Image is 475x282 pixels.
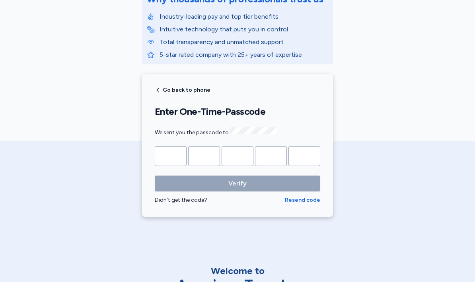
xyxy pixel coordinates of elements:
input: Please enter OTP character 2 [188,146,220,166]
button: Go back to phone [155,87,210,93]
span: Go back to phone [163,87,210,93]
p: Total transparency and unmatched support [160,37,328,47]
button: Verify [155,176,320,191]
input: Please enter OTP character 5 [288,146,320,166]
span: We sent you the passcode to [155,129,277,136]
p: Industry-leading pay and top tier benefits [160,12,328,21]
p: 5-star rated company with 25+ years of expertise [160,50,328,60]
span: Verify [228,179,247,188]
input: Please enter OTP character 3 [222,146,253,166]
input: Please enter OTP character 1 [155,146,187,166]
p: Intuitive technology that puts you in control [160,25,328,34]
div: Welcome to [154,265,321,277]
div: Didn't get the code? [155,196,285,204]
h1: Enter One-Time-Passcode [155,106,320,118]
input: Please enter OTP character 4 [255,146,287,166]
button: Resend code [285,196,320,204]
